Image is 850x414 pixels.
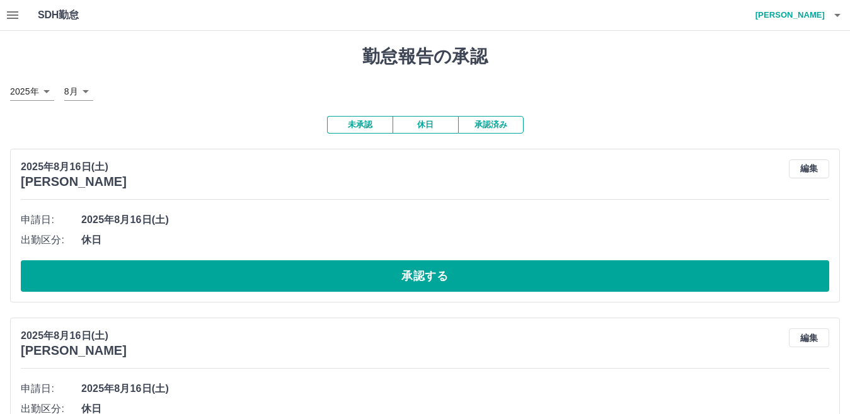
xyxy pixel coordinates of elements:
button: 休日 [393,116,458,134]
span: 申請日: [21,212,81,227]
h3: [PERSON_NAME] [21,175,127,189]
span: 2025年8月16日(土) [81,212,829,227]
button: 未承認 [327,116,393,134]
h3: [PERSON_NAME] [21,343,127,358]
span: 申請日: [21,381,81,396]
button: 編集 [789,159,829,178]
span: 2025年8月16日(土) [81,381,829,396]
div: 8月 [64,83,93,101]
button: 承認済み [458,116,524,134]
div: 2025年 [10,83,54,101]
span: 出勤区分: [21,233,81,248]
button: 編集 [789,328,829,347]
p: 2025年8月16日(土) [21,159,127,175]
button: 承認する [21,260,829,292]
p: 2025年8月16日(土) [21,328,127,343]
span: 休日 [81,233,829,248]
h1: 勤怠報告の承認 [10,46,840,67]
